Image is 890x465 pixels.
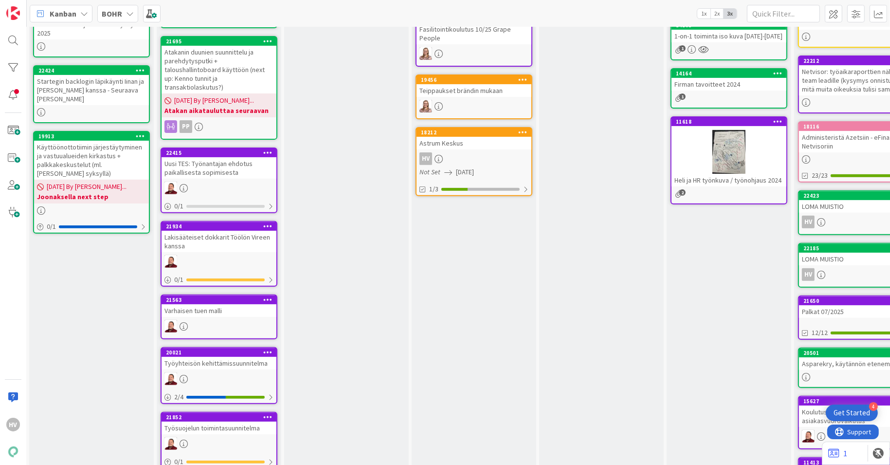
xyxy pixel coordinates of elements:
div: 18212Astrum Keskus [417,128,531,149]
a: 19913Käyttöönottotiimin järjestäytyminen ja vastuualueiden kirkastus + palkkakeskustelut (ml. [PE... [33,131,150,234]
div: HV [417,152,531,165]
div: 18212 [417,128,531,137]
div: 20021 [166,349,276,356]
span: 1 [679,93,686,100]
div: 19913 [38,133,149,140]
div: 21695 [166,38,276,45]
div: 14164 [676,70,786,77]
div: IH [417,100,531,112]
a: 22424Startegin backlogin läpikäynti Iinan ja [PERSON_NAME] kanssa - Seuraava [PERSON_NAME] [33,65,150,123]
a: 19456Teippaukset brändin mukaanIH [416,74,532,119]
img: avatar [6,445,20,459]
div: HV [419,152,432,165]
div: 14164Firman tavoitteet 2024 [672,69,786,91]
div: 1-on-1 toiminta iso kuva [DATE]-[DATE] [672,30,786,42]
span: 0 / 1 [47,222,56,232]
span: 1x [697,9,710,19]
div: Get Started [834,408,870,418]
a: 21695Atakanin duunien suunnittelu ja parehdytysputki + taloushallintoboard käyttöön (next up: Ken... [161,36,277,140]
span: 0 / 1 [174,275,183,285]
div: 14164 [672,69,786,78]
b: Atakan aikatauluttaa seuraavan [164,106,273,115]
div: Fasilitointikoulutus 10/25 Grape People [417,14,531,44]
span: 2 / 4 [174,392,183,402]
div: HV [802,268,815,281]
div: JS [162,182,276,194]
div: 22424 [34,66,149,75]
img: JS [164,437,177,450]
div: 21934 [166,223,276,230]
div: 19456 [417,75,531,84]
a: 1 [828,447,847,459]
div: 21695 [162,37,276,46]
div: PP [162,120,276,133]
div: Työsuojelun toimintasuunnitelma [162,422,276,434]
div: 21852 [162,413,276,422]
img: JS [164,255,177,268]
div: Heli ja HR työnkuva / työnohjaus 2024 [672,174,786,186]
a: 22415Uusi TES: Työnantajan ehdotus paikallisesta sopimisestaJS0/1 [161,148,277,213]
div: 19913Käyttöönottotiimin järjestäytyminen ja vastuualueiden kirkastus + palkkakeskustelut (ml. [PE... [34,132,149,180]
a: 1on1 tavoitteet ja toteutus syksy 2025 [33,8,150,57]
span: [DATE] [456,167,474,177]
div: 22415Uusi TES: Työnantajan ehdotus paikallisesta sopimisesta [162,149,276,179]
a: 21563Varhaisen tuen malliJS [161,295,277,339]
div: Atakanin duunien suunnittelu ja parehdytysputki + taloushallintoboard käyttöön (next up: Kenno tu... [162,46,276,93]
a: 11618Heli ja HR työnkuva / työnohjaus 2024 [671,116,787,205]
div: 20021Työyhteisön kehittämissuunnitelma [162,348,276,370]
div: 22424Startegin backlogin läpikäynti Iinan ja [PERSON_NAME] kanssa - Seuraava [PERSON_NAME] [34,66,149,105]
div: 21563 [166,297,276,303]
input: Quick Filter... [747,5,820,22]
b: BOHR [102,9,122,19]
img: Visit kanbanzone.com [6,6,20,20]
a: Fasilitointikoulutus 10/25 Grape PeopleIH [416,13,532,67]
div: Firman tavoitteet 2024 [672,78,786,91]
span: Kanban [50,8,76,19]
div: 22424 [38,67,149,74]
img: JS [164,372,177,385]
div: 21934Lakisääteiset dokkarit Töölön Vireen kanssa [162,222,276,252]
div: 21852 [166,414,276,421]
img: JS [164,320,177,333]
div: 2/4 [162,391,276,403]
div: Astrum Keskus [417,137,531,149]
i: Not Set [419,167,440,176]
div: Varhaisen tuen malli [162,304,276,317]
span: 3x [724,9,737,19]
a: 21934Lakisääteiset dokkarit Töölön Vireen kanssaJS0/1 [161,221,277,287]
div: Uusi TES: Työnantajan ehdotus paikallisesta sopimisesta [162,157,276,179]
span: 12/12 [812,328,828,338]
span: [DATE] By [PERSON_NAME]... [174,95,254,106]
a: 20021Työyhteisön kehittämissuunnitelmaJS2/4 [161,347,277,404]
div: Työyhteisön kehittämissuunnitelma [162,357,276,370]
div: 22415 [166,149,276,156]
span: Support [20,1,44,13]
b: Joonaksella next step [37,192,146,202]
div: Teippaukset brändin mukaan [417,84,531,97]
div: PP [180,120,192,133]
span: 2 [679,189,686,196]
span: [DATE] By [PERSON_NAME]... [47,182,127,192]
div: HV [6,418,20,431]
div: 141631-on-1 toiminta iso kuva [DATE]-[DATE] [672,21,786,42]
img: IH [419,100,432,112]
a: 141631-on-1 toiminta iso kuva [DATE]-[DATE] [671,20,787,60]
span: 1/3 [429,184,438,194]
div: Lakisääteiset dokkarit Töölön Vireen kanssa [162,231,276,252]
div: JS [162,437,276,450]
div: 0/1 [162,274,276,286]
div: 19456Teippaukset brändin mukaan [417,75,531,97]
span: 23/23 [812,170,828,181]
div: HV [802,216,815,228]
div: 21563Varhaisen tuen malli [162,296,276,317]
a: 14164Firman tavoitteet 2024 [671,68,787,109]
div: 18212 [421,129,531,136]
div: 1on1 tavoitteet ja toteutus syksy 2025 [34,18,149,39]
div: Fasilitointikoulutus 10/25 Grape People [417,23,531,44]
div: 21695Atakanin duunien suunnittelu ja parehdytysputki + taloushallintoboard käyttöön (next up: Ken... [162,37,276,93]
div: 19913 [34,132,149,141]
img: IH [419,47,432,60]
span: 1 [679,45,686,52]
a: 18212Astrum KeskusHVNot Set[DATE]1/3 [416,127,532,196]
div: 21563 [162,296,276,304]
